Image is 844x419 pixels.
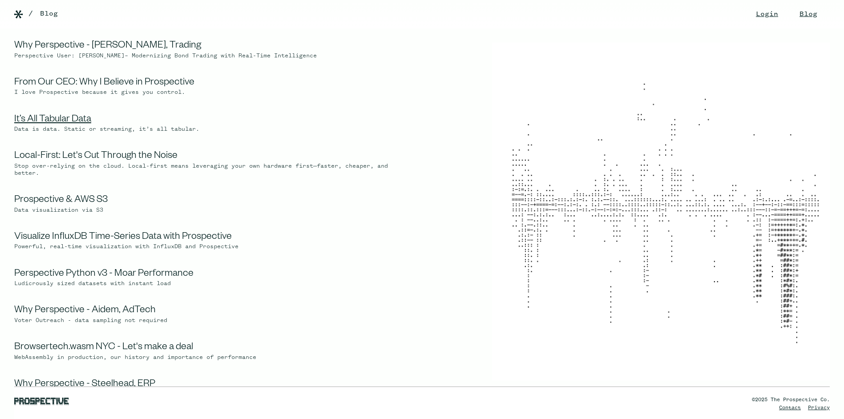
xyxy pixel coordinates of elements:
[808,405,830,411] a: Privacy
[14,52,413,60] div: Perspective User: [PERSON_NAME]– Modernizing Bond Trading with Real-Time Intelligence
[14,306,156,316] a: Why Perspective - Aidem, AdTech
[14,207,413,214] div: Data visualization via S3
[14,78,194,89] a: From Our CEO: Why I Believe in Prospective
[14,151,178,162] a: Local-First: Let's Cut Through the Noise
[14,89,413,96] div: I love Prospective because it gives you control.
[14,163,413,177] div: Stop over-relying on the cloud. Local-first means leveraging your own hardware first—faster, chea...
[14,354,413,361] div: WebAssembly in production, our history and importance of performance
[779,405,801,411] a: Contact
[14,195,108,206] a: Prospective & AWS S3
[14,126,413,133] div: Data is data. Static or streaming, it’s all tabular.
[14,342,193,353] a: Browsertech.wasm NYC - Let's make a deal
[40,8,58,19] a: Blog
[14,280,413,287] div: Ludicrously sized datasets with instant load
[752,396,830,404] div: ©2025 The Prospective Co.
[14,41,201,52] a: Why Perspective - [PERSON_NAME], Trading
[14,232,232,243] a: Visualize InfluxDB Time-Series Data with Prospective
[14,243,413,250] div: Powerful, real-time visualization with InfluxDB and Prospective
[14,317,413,324] div: ‍Voter Outreach - data sampling not required
[14,269,194,280] a: Perspective Python v3 - Moar Performance
[14,115,91,125] a: It’s All Tabular Data
[28,8,33,19] div: /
